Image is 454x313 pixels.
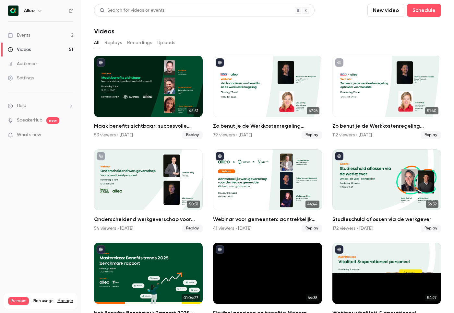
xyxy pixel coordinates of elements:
li: Onderscheidend werkgeverschap voor operationeel personeel [94,149,203,233]
span: Replay [182,131,203,139]
h2: Zo benut je de Werkkostenregeling optimaal voor benefits [332,122,441,130]
span: 36:59 [426,201,438,208]
div: 79 viewers • [DATE] [213,132,252,138]
button: published [335,152,343,160]
span: 50:31 [187,201,200,208]
button: unpublished [335,58,343,67]
div: 53 viewers • [DATE] [94,132,133,138]
a: 50:31Onderscheidend werkgeverschap voor operationeel personeel54 viewers • [DATE]Replay [94,149,203,233]
li: Studieschuld aflossen via de werkgever [332,149,441,233]
div: Settings [8,75,34,81]
h2: Maak benefits zichtbaar: succesvolle arbeidsvoorwaarden communicatie in de praktijk [94,122,203,130]
div: Events [8,32,30,39]
span: 45:51 [187,107,200,114]
a: Manage [57,298,73,304]
h1: Videos [94,27,114,35]
button: published [335,245,343,254]
h2: Webinar voor gemeenten: aantrekkelijk werkgeverschap voor de nieuwe generatie [213,215,322,223]
span: Replay [302,225,322,232]
span: 47:26 [307,107,319,114]
div: 41 viewers • [DATE] [213,225,251,232]
button: Schedule [407,4,441,17]
span: Replay [182,225,203,232]
span: What's new [17,132,41,138]
div: Audience [8,61,37,67]
button: unpublished [97,152,105,160]
button: published [216,245,224,254]
button: published [97,58,105,67]
li: Zo benut je de Werkkostenregeling optimaal voor benefits [213,56,322,139]
span: Replay [302,131,322,139]
h6: Alleo [24,7,35,14]
a: 45:51Maak benefits zichtbaar: succesvolle arbeidsvoorwaarden communicatie in de praktijk53 viewer... [94,56,203,139]
iframe: Noticeable Trigger [66,132,73,138]
span: 54:27 [425,294,438,301]
div: 54 viewers • [DATE] [94,225,133,232]
div: 172 viewers • [DATE] [332,225,373,232]
button: Recordings [127,38,152,48]
h2: Zo benut je de Werkkostenregeling optimaal voor benefits [213,122,322,130]
span: 51:40 [425,107,438,114]
button: published [216,58,224,67]
span: new [46,117,59,124]
span: 01:04:27 [182,294,200,301]
h2: Onderscheidend werkgeverschap voor operationeel personeel [94,215,203,223]
button: published [97,245,105,254]
span: Replay [421,225,441,232]
button: Replays [104,38,122,48]
button: Uploads [157,38,175,48]
div: 112 viewers • [DATE] [332,132,372,138]
li: Maak benefits zichtbaar: succesvolle arbeidsvoorwaarden communicatie in de praktijk [94,56,203,139]
h2: Studieschuld aflossen via de werkgever [332,215,441,223]
span: Replay [421,131,441,139]
span: 44:38 [306,294,319,301]
button: All [94,38,99,48]
img: Alleo [8,6,18,16]
a: 51:40Zo benut je de Werkkostenregeling optimaal voor benefits112 viewers • [DATE]Replay [332,56,441,139]
button: published [216,152,224,160]
a: 36:59Studieschuld aflossen via de werkgever172 viewers • [DATE]Replay [332,149,441,233]
a: 47:26Zo benut je de Werkkostenregeling optimaal voor benefits79 viewers • [DATE]Replay [213,56,322,139]
li: Zo benut je de Werkkostenregeling optimaal voor benefits [332,56,441,139]
a: SpeakerHub [17,117,42,124]
li: Webinar voor gemeenten: aantrekkelijk werkgeverschap voor de nieuwe generatie [213,149,322,233]
section: Videos [94,4,441,309]
div: Search for videos or events [100,7,164,14]
span: Help [17,102,26,109]
li: help-dropdown-opener [8,102,73,109]
span: Plan usage [33,298,54,304]
div: Videos [8,46,31,53]
span: Premium [8,297,29,305]
a: 44:44Webinar voor gemeenten: aantrekkelijk werkgeverschap voor de nieuwe generatie41 viewers • [D... [213,149,322,233]
button: New video [367,4,404,17]
span: 44:44 [305,201,319,208]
